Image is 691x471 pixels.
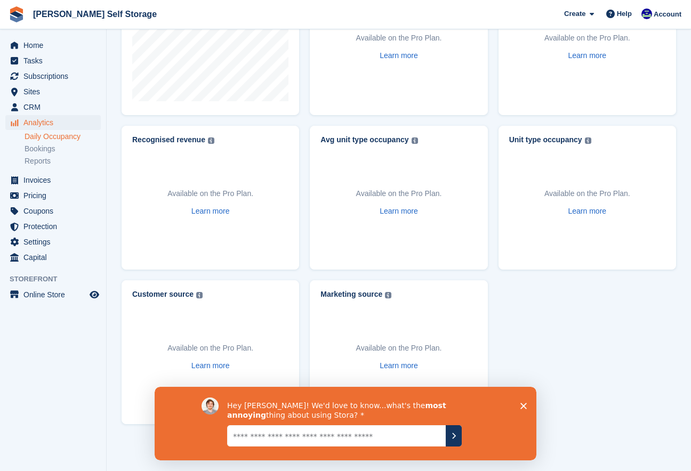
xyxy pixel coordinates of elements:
a: Learn more [568,50,607,61]
span: Home [23,38,87,53]
div: Avg unit type occupancy [320,135,408,144]
span: Create [564,9,585,19]
a: Learn more [380,360,418,371]
a: Bookings [25,144,101,154]
span: Capital [23,250,87,265]
div: Customer source [132,290,194,299]
a: [PERSON_NAME] Self Storage [29,5,161,23]
a: menu [5,53,101,68]
span: Pricing [23,188,87,203]
a: menu [5,188,101,203]
a: menu [5,234,101,249]
a: menu [5,173,101,188]
a: menu [5,287,101,302]
p: Available on the Pro Plan. [167,343,253,354]
span: Analytics [23,115,87,130]
span: Protection [23,219,87,234]
a: menu [5,69,101,84]
img: icon-info-grey-7440780725fd019a000dd9b08b2336e03edf1995a4989e88bcd33f0948082b44.svg [412,137,418,144]
div: Recognised revenue [132,135,205,144]
a: menu [5,219,101,234]
p: Available on the Pro Plan. [356,188,442,199]
p: Available on the Pro Plan. [356,343,442,354]
span: Settings [23,234,87,249]
span: Sites [23,84,87,99]
span: Coupons [23,204,87,218]
a: menu [5,38,101,53]
a: Learn more [380,206,418,217]
a: Learn more [191,206,230,217]
a: menu [5,250,101,265]
span: Subscriptions [23,69,87,84]
a: Learn more [568,206,607,217]
a: Preview store [88,288,101,301]
a: Learn more [191,360,230,371]
p: Available on the Pro Plan. [544,188,630,199]
p: Available on the Pro Plan. [544,33,630,44]
img: icon-info-grey-7440780725fd019a000dd9b08b2336e03edf1995a4989e88bcd33f0948082b44.svg [385,292,391,298]
span: Online Store [23,287,87,302]
a: menu [5,84,101,99]
a: Learn more [380,50,418,61]
span: Help [617,9,632,19]
img: stora-icon-8386f47178a22dfd0bd8f6a31ec36ba5ce8667c1dd55bd0f319d3a0aa187defe.svg [9,6,25,22]
p: Available on the Pro Plan. [167,188,253,199]
a: Reports [25,156,101,166]
a: menu [5,115,101,130]
a: Daily Occupancy [25,132,101,142]
span: Tasks [23,53,87,68]
iframe: Survey by David from Stora [155,387,536,460]
img: icon-info-grey-7440780725fd019a000dd9b08b2336e03edf1995a4989e88bcd33f0948082b44.svg [585,137,591,144]
span: Account [654,9,681,20]
img: Justin Farthing [641,9,652,19]
span: CRM [23,100,87,115]
a: menu [5,100,101,115]
p: Available on the Pro Plan. [356,33,442,44]
span: Invoices [23,173,87,188]
a: menu [5,204,101,218]
img: icon-info-grey-7440780725fd019a000dd9b08b2336e03edf1995a4989e88bcd33f0948082b44.svg [208,137,214,144]
span: Storefront [10,274,106,285]
img: icon-info-grey-7440780725fd019a000dd9b08b2336e03edf1995a4989e88bcd33f0948082b44.svg [196,292,203,298]
div: Marketing source [320,290,382,299]
div: Unit type occupancy [509,135,582,144]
